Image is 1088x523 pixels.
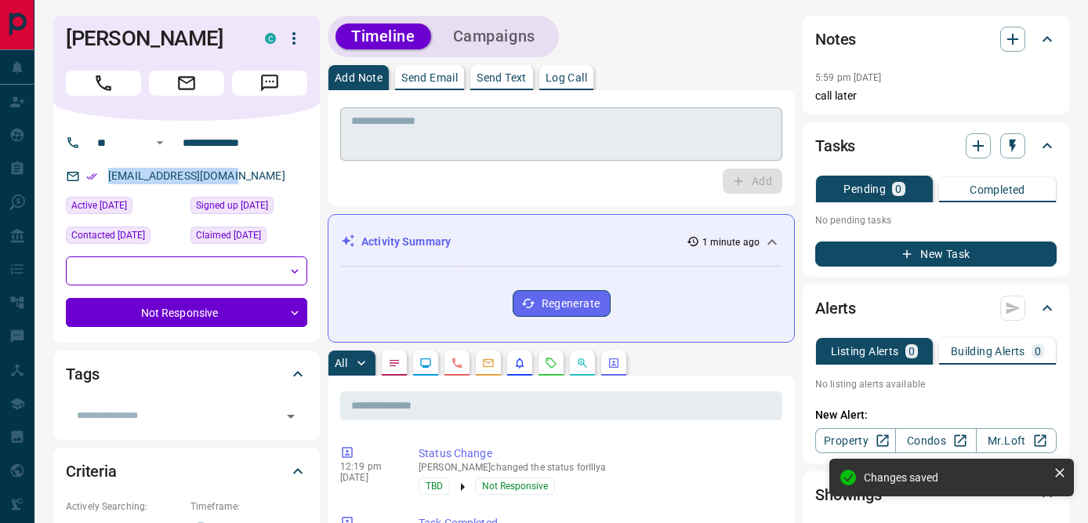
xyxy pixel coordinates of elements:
div: Tasks [815,127,1057,165]
p: Send Email [401,72,458,83]
a: Property [815,428,896,453]
svg: Notes [388,357,401,369]
div: Changes saved [864,471,1047,484]
p: New Alert: [815,407,1057,423]
svg: Opportunities [576,357,589,369]
button: New Task [815,242,1057,267]
p: Add Note [335,72,383,83]
button: Campaigns [437,24,551,49]
p: All [335,358,347,369]
span: TBD [426,478,443,494]
span: Call [66,71,141,96]
h2: Tags [66,361,99,387]
p: No pending tasks [815,209,1057,232]
a: Mr.Loft [976,428,1057,453]
a: [EMAIL_ADDRESS][DOMAIN_NAME] [108,169,285,182]
div: Mon Nov 25 2024 [66,197,183,219]
h2: Alerts [815,296,856,321]
div: Mon Nov 25 2024 [190,227,307,249]
div: Notes [815,20,1057,58]
p: Status Change [419,445,776,462]
p: Timeframe: [190,499,307,514]
p: 0 [908,346,915,357]
p: [PERSON_NAME] changed the status for Illya [419,462,776,473]
div: Thu May 08 2025 [66,227,183,249]
h2: Tasks [815,133,855,158]
h2: Showings [815,482,882,507]
a: Condos [895,428,976,453]
span: Active [DATE] [71,198,127,213]
p: Listing Alerts [831,346,899,357]
svg: Email Verified [86,171,97,182]
p: call later [815,88,1057,104]
p: Actively Searching: [66,499,183,514]
span: Signed up [DATE] [196,198,268,213]
button: Open [280,405,302,427]
div: Alerts [815,289,1057,327]
p: 12:19 pm [340,461,395,472]
p: Building Alerts [951,346,1025,357]
div: Not Responsive [66,298,307,327]
svg: Agent Actions [607,357,620,369]
div: condos.ca [265,33,276,44]
p: Send Text [477,72,527,83]
h2: Criteria [66,459,117,484]
div: Criteria [66,452,307,490]
p: Completed [970,184,1025,195]
p: Log Call [546,72,587,83]
p: 5:59 pm [DATE] [815,72,882,83]
span: Contacted [DATE] [71,227,145,243]
h1: [PERSON_NAME] [66,26,241,51]
span: Message [232,71,307,96]
p: 0 [1035,346,1041,357]
span: Claimed [DATE] [196,227,261,243]
div: Showings [815,476,1057,514]
p: [DATE] [340,472,395,483]
p: 1 minute ago [702,235,760,249]
div: Mon Nov 25 2024 [190,197,307,219]
svg: Emails [482,357,495,369]
p: Activity Summary [361,234,451,250]
div: Activity Summary1 minute ago [341,227,782,256]
svg: Listing Alerts [513,357,526,369]
h2: Notes [815,27,856,52]
svg: Lead Browsing Activity [419,357,432,369]
svg: Calls [451,357,463,369]
p: Pending [843,183,886,194]
p: No listing alerts available [815,377,1057,391]
div: Tags [66,355,307,393]
svg: Requests [545,357,557,369]
button: Regenerate [513,290,611,317]
button: Open [151,133,169,152]
span: Email [149,71,224,96]
p: 0 [895,183,901,194]
button: Timeline [335,24,431,49]
span: Not Responsive [482,478,548,494]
